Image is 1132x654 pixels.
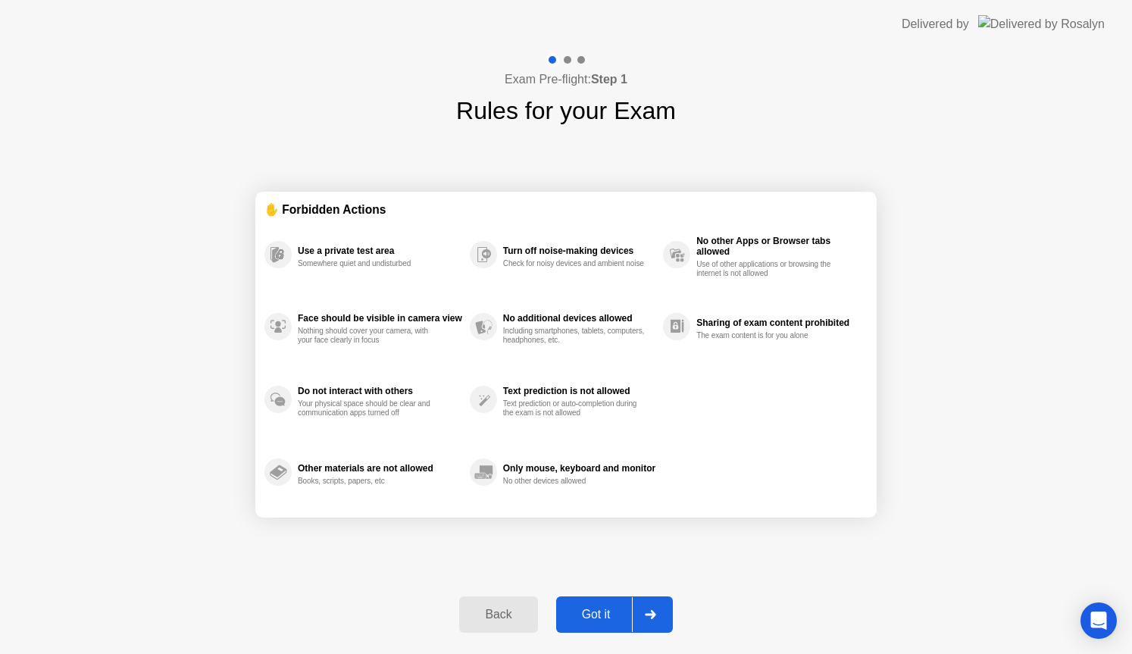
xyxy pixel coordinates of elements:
[503,477,646,486] div: No other devices allowed
[505,70,627,89] h4: Exam Pre-flight:
[264,201,868,218] div: ✋ Forbidden Actions
[696,331,840,340] div: The exam content is for you alone
[696,260,840,278] div: Use of other applications or browsing the internet is not allowed
[298,313,462,324] div: Face should be visible in camera view
[298,386,462,396] div: Do not interact with others
[503,259,646,268] div: Check for noisy devices and ambient noise
[456,92,676,129] h1: Rules for your Exam
[503,386,655,396] div: Text prediction is not allowed
[298,246,462,256] div: Use a private test area
[503,327,646,345] div: Including smartphones, tablets, computers, headphones, etc.
[1080,602,1117,639] div: Open Intercom Messenger
[464,608,533,621] div: Back
[459,596,537,633] button: Back
[561,608,632,621] div: Got it
[591,73,627,86] b: Step 1
[556,596,673,633] button: Got it
[902,15,969,33] div: Delivered by
[298,399,441,418] div: Your physical space should be clear and communication apps turned off
[298,327,441,345] div: Nothing should cover your camera, with your face clearly in focus
[298,477,441,486] div: Books, scripts, papers, etc
[503,313,655,324] div: No additional devices allowed
[503,246,655,256] div: Turn off noise-making devices
[978,15,1105,33] img: Delivered by Rosalyn
[696,236,860,257] div: No other Apps or Browser tabs allowed
[503,463,655,474] div: Only mouse, keyboard and monitor
[503,399,646,418] div: Text prediction or auto-completion during the exam is not allowed
[696,318,860,328] div: Sharing of exam content prohibited
[298,463,462,474] div: Other materials are not allowed
[298,259,441,268] div: Somewhere quiet and undisturbed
